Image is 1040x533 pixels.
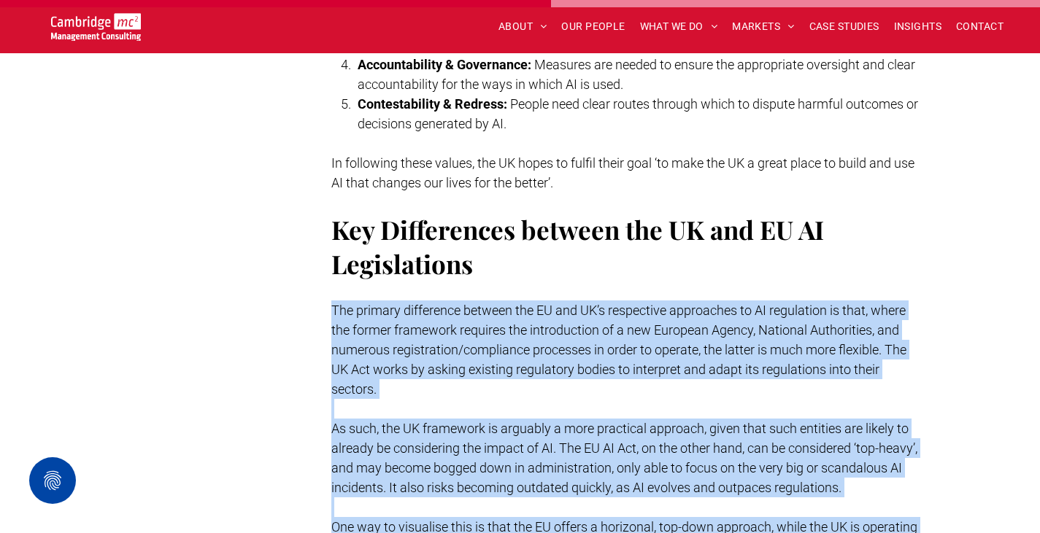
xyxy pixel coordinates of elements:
[51,13,141,41] img: Go to Homepage
[358,96,507,112] span: Contestability & Redress:
[331,303,906,397] span: The primary difference between the EU and UK’s respective approaches to AI regulation is that, wh...
[554,15,632,38] a: OUR PEOPLE
[358,57,915,92] span: Measures are needed to ensure the appropriate oversight and clear accountability for the ways in ...
[331,421,917,495] span: As such, the UK framework is arguably a more practical approach, given that such entities are lik...
[802,15,887,38] a: CASE STUDIES
[358,57,531,72] span: Accountability & Governance:
[949,15,1011,38] a: CONTACT
[887,15,949,38] a: INSIGHTS
[491,15,555,38] a: ABOUT
[331,212,824,281] span: Key Differences between the UK and EU AI Legislations
[331,155,914,190] span: In following these values, the UK hopes to fulfil their goal ‘to make the UK a great place to bui...
[51,15,141,31] a: Your Business Transformed | Cambridge Management Consulting
[358,96,918,131] span: People need clear routes through which to dispute harmful outcomes or decisions generated by AI.
[633,15,725,38] a: WHAT WE DO
[725,15,801,38] a: MARKETS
